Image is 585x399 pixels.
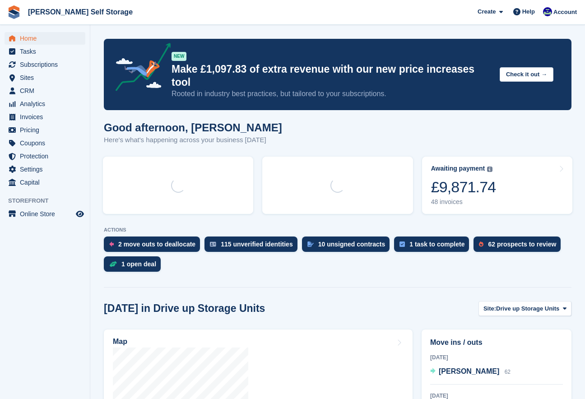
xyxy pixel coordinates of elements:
[500,67,553,82] button: Check it out →
[431,165,485,172] div: Awaiting payment
[204,237,302,256] a: 115 unverified identities
[483,304,496,313] span: Site:
[20,176,74,189] span: Capital
[307,241,314,247] img: contract_signature_icon-13c848040528278c33f63329250d36e43548de30e8caae1d1a13099fd9432cc5.svg
[474,237,565,256] a: 62 prospects to review
[409,241,464,248] div: 1 task to complete
[487,167,492,172] img: icon-info-grey-7440780725fd019a000dd9b08b2336e03edf1995a4989e88bcd33f0948082b44.svg
[399,241,405,247] img: task-75834270c22a3079a89374b754ae025e5fb1db73e45f91037f5363f120a921f8.svg
[172,89,492,99] p: Rooted in industry best practices, but tailored to your subscriptions.
[5,32,85,45] a: menu
[20,124,74,136] span: Pricing
[20,32,74,45] span: Home
[104,302,265,315] h2: [DATE] in Drive up Storage Units
[20,208,74,220] span: Online Store
[422,157,572,214] a: Awaiting payment £9,871.74 48 invoices
[478,7,496,16] span: Create
[543,7,552,16] img: Justin Farthing
[5,45,85,58] a: menu
[20,111,74,123] span: Invoices
[394,237,474,256] a: 1 task to complete
[113,338,127,346] h2: Map
[522,7,535,16] span: Help
[109,241,114,247] img: move_outs_to_deallocate_icon-f764333ba52eb49d3ac5e1228854f67142a1ed5810a6f6cc68b1a99e826820c5.svg
[20,137,74,149] span: Coupons
[74,209,85,219] a: Preview store
[20,84,74,97] span: CRM
[430,366,511,378] a: [PERSON_NAME] 62
[431,198,496,206] div: 48 invoices
[221,241,293,248] div: 115 unverified identities
[5,97,85,110] a: menu
[5,58,85,71] a: menu
[20,97,74,110] span: Analytics
[5,84,85,97] a: menu
[172,52,186,61] div: NEW
[20,150,74,162] span: Protection
[5,137,85,149] a: menu
[104,135,282,145] p: Here's what's happening across your business [DATE]
[20,58,74,71] span: Subscriptions
[7,5,21,19] img: stora-icon-8386f47178a22dfd0bd8f6a31ec36ba5ce8667c1dd55bd0f319d3a0aa187defe.svg
[109,261,117,267] img: deal-1b604bf984904fb50ccaf53a9ad4b4a5d6e5aea283cecdc64d6e3604feb123c2.svg
[5,150,85,162] a: menu
[496,304,559,313] span: Drive up Storage Units
[430,337,563,348] h2: Move ins / outs
[5,176,85,189] a: menu
[5,208,85,220] a: menu
[488,241,556,248] div: 62 prospects to review
[121,260,156,268] div: 1 open deal
[20,163,74,176] span: Settings
[172,63,492,89] p: Make £1,097.83 of extra revenue with our new price increases tool
[479,241,483,247] img: prospect-51fa495bee0391a8d652442698ab0144808aea92771e9ea1ae160a38d050c398.svg
[478,301,571,316] button: Site: Drive up Storage Units
[108,43,171,94] img: price-adjustments-announcement-icon-8257ccfd72463d97f412b2fc003d46551f7dbcb40ab6d574587a9cd5c0d94...
[210,241,216,247] img: verify_identity-adf6edd0f0f0b5bbfe63781bf79b02c33cf7c696d77639b501bdc392416b5a36.svg
[302,237,395,256] a: 10 unsigned contracts
[104,237,204,256] a: 2 move outs to deallocate
[318,241,385,248] div: 10 unsigned contracts
[5,71,85,84] a: menu
[104,256,165,276] a: 1 open deal
[24,5,136,19] a: [PERSON_NAME] Self Storage
[104,121,282,134] h1: Good afternoon, [PERSON_NAME]
[20,45,74,58] span: Tasks
[118,241,195,248] div: 2 move outs to deallocate
[5,124,85,136] a: menu
[439,367,499,375] span: [PERSON_NAME]
[8,196,90,205] span: Storefront
[431,178,496,196] div: £9,871.74
[5,111,85,123] a: menu
[553,8,577,17] span: Account
[104,227,571,233] p: ACTIONS
[505,369,511,375] span: 62
[5,163,85,176] a: menu
[20,71,74,84] span: Sites
[430,353,563,362] div: [DATE]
